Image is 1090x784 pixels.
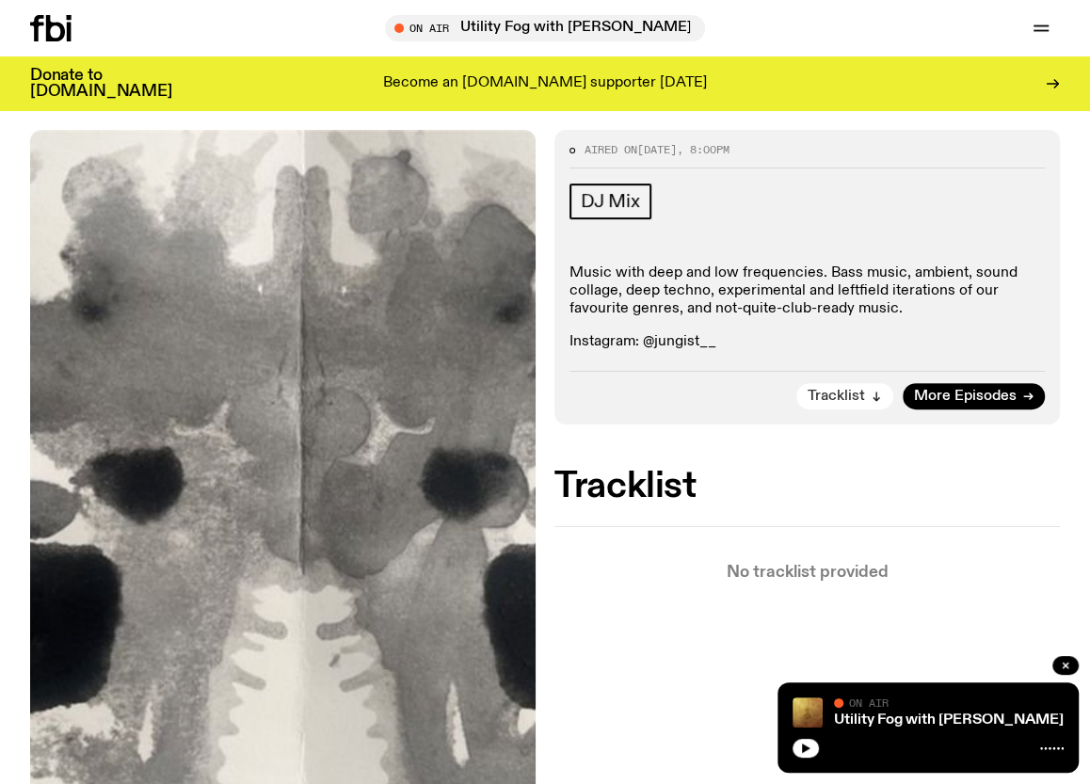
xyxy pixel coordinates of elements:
[569,184,651,219] a: DJ Mix
[585,142,637,157] span: Aired on
[554,565,1060,581] p: No tracklist provided
[849,696,889,709] span: On Air
[385,15,705,41] button: On AirUtility Fog with [PERSON_NAME]
[383,75,707,92] p: Become an [DOMAIN_NAME] supporter [DATE]
[637,142,677,157] span: [DATE]
[30,68,172,100] h3: Donate to [DOMAIN_NAME]
[677,142,729,157] span: , 8:00pm
[903,383,1045,409] a: More Episodes
[793,697,823,728] img: Cover for EYDN's single "Gold"
[569,333,1045,351] p: Instagram: @jungist__
[554,470,1060,504] h2: Tracklist
[808,390,865,404] span: Tracklist
[914,390,1017,404] span: More Episodes
[834,712,1064,728] a: Utility Fog with [PERSON_NAME]
[569,264,1045,319] p: Music with deep and low frequencies. Bass music, ambient, sound collage, deep techno, experimenta...
[796,383,893,409] button: Tracklist
[581,191,640,212] span: DJ Mix
[30,39,288,115] span: [DATE]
